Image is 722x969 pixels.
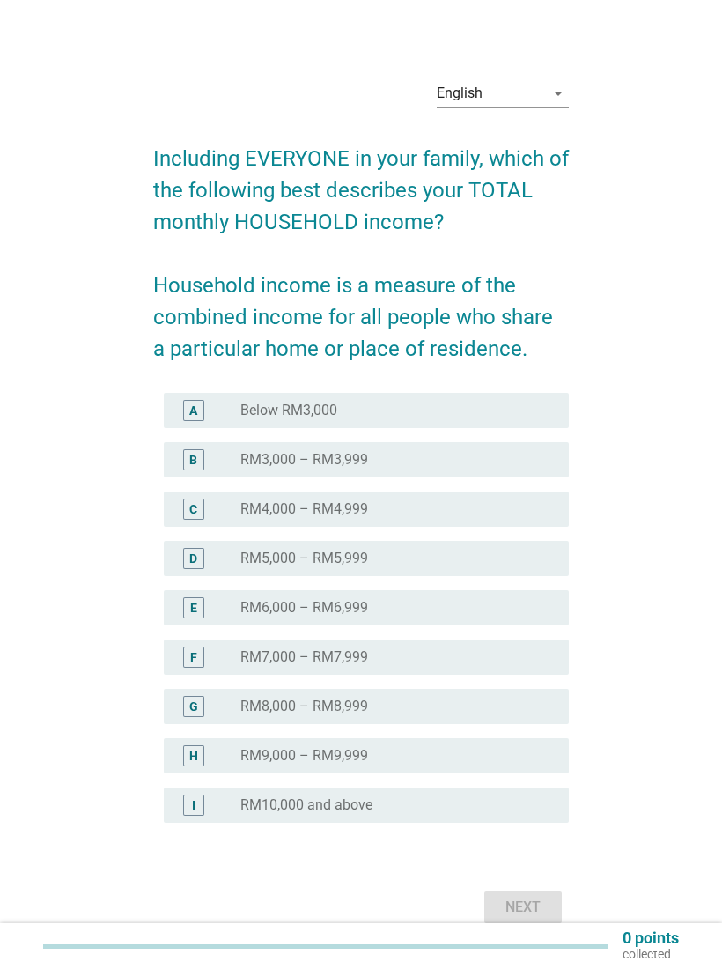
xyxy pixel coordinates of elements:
[240,698,368,715] label: RM8,000 – RM8,999
[240,648,368,666] label: RM7,000 – RM7,999
[623,946,679,962] p: collected
[240,599,368,617] label: RM6,000 – RM6,999
[189,451,197,470] div: B
[153,125,569,365] h2: Including EVERYONE in your family, which of the following best describes your TOTAL monthly HOUSE...
[437,85,483,101] div: English
[189,747,198,766] div: H
[189,698,198,716] div: G
[240,500,368,518] label: RM4,000 – RM4,999
[240,550,368,567] label: RM5,000 – RM5,999
[190,599,197,618] div: E
[240,747,368,765] label: RM9,000 – RM9,999
[240,796,372,814] label: RM10,000 and above
[189,500,197,519] div: C
[240,402,337,419] label: Below RM3,000
[189,402,197,420] div: A
[192,796,195,815] div: I
[240,451,368,469] label: RM3,000 – RM3,999
[189,550,197,568] div: D
[548,83,569,104] i: arrow_drop_down
[190,648,197,667] div: F
[623,930,679,946] p: 0 points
